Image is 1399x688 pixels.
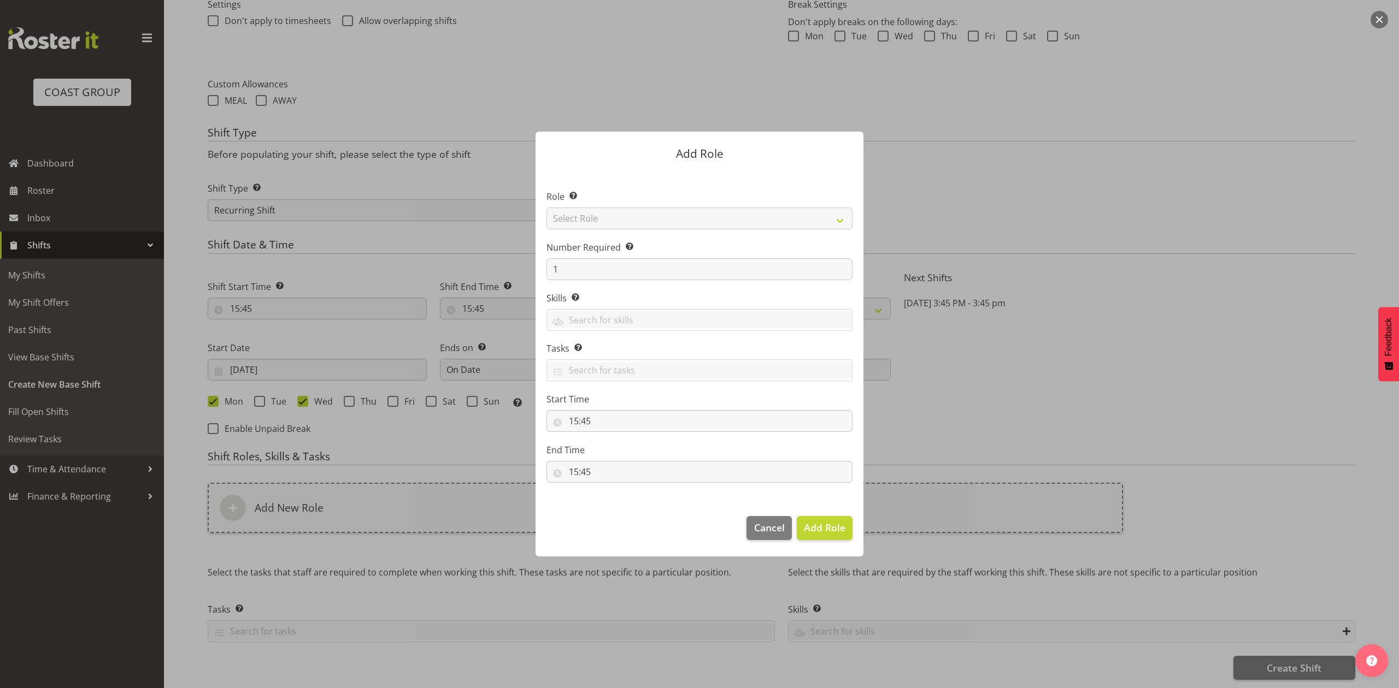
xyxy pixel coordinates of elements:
input: Click to select... [546,461,853,483]
img: help-xxl-2.png [1366,655,1377,666]
span: Add Role [804,521,845,534]
label: End Time [546,443,853,456]
input: Click to select... [546,410,853,432]
input: Search for tasks [547,362,852,379]
button: Cancel [746,516,791,540]
input: Search for skills [547,311,852,328]
button: Add Role [797,516,853,540]
span: Feedback [1384,318,1394,356]
label: Role [546,190,853,203]
label: Start Time [546,393,853,406]
p: Add Role [546,148,853,159]
span: Cancel [754,520,785,535]
label: Skills [546,292,853,305]
button: Feedback - Show survey [1378,307,1399,381]
label: Tasks [546,342,853,355]
label: Number Required [546,241,853,254]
